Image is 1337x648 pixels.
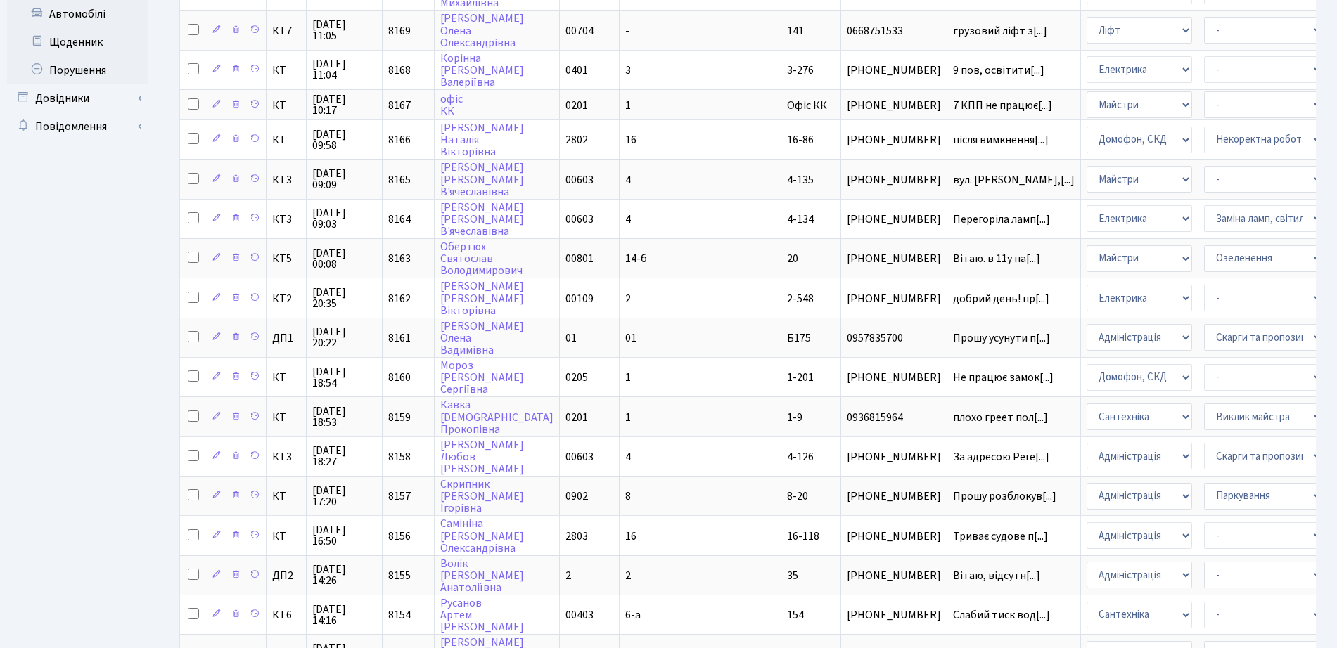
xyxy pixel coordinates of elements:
span: 2 [625,568,631,583]
span: 14-б [625,251,647,266]
span: [PHONE_NUMBER] [847,174,941,186]
a: Корінна[PERSON_NAME]Валеріївна [440,51,524,90]
span: 8158 [388,449,411,465]
span: 00603 [565,172,594,188]
span: 16 [625,529,636,544]
span: [PHONE_NUMBER] [847,451,941,462]
span: [DATE] 09:58 [312,129,376,151]
span: 8164 [388,212,411,227]
span: КТ3 [272,174,300,186]
span: після вимкнення[...] [953,132,1049,148]
span: грузовий ліфт з[...] [953,23,1047,39]
a: Довідники [7,84,148,112]
span: 1 [625,98,631,113]
span: 4-126 [787,449,814,465]
span: Офіс КК [787,98,827,113]
a: [PERSON_NAME]Любов[PERSON_NAME] [440,437,524,477]
span: Прошу усунути п[...] [953,330,1050,346]
span: 2 [625,291,631,306]
span: 8167 [388,98,411,113]
a: [PERSON_NAME][PERSON_NAME]В'ячеславівна [440,160,524,200]
span: КТ2 [272,293,300,304]
span: 4-134 [787,212,814,227]
span: [DATE] 00:08 [312,247,376,270]
span: [PHONE_NUMBER] [847,372,941,383]
span: Перегоріла ламп[...] [953,212,1050,227]
span: 8169 [388,23,411,39]
span: 0401 [565,63,588,78]
span: 8-20 [787,488,808,504]
span: [DATE] 17:20 [312,485,376,507]
span: плохо греет пол[...] [953,410,1048,425]
span: 8168 [388,63,411,78]
span: 4 [625,212,631,227]
a: [PERSON_NAME][PERSON_NAME]В'ячеславівна [440,200,524,239]
span: 8166 [388,132,411,148]
span: [DATE] 10:17 [312,93,376,116]
span: 4 [625,172,631,188]
span: 16-118 [787,529,819,544]
span: КТ3 [272,451,300,462]
a: Самініна[PERSON_NAME]Олександрівна [440,517,524,556]
span: 0668751533 [847,25,941,37]
a: ОбертюхСвятославВолодимирович [440,239,523,278]
span: 8156 [388,529,411,544]
span: Вітаю, відсутн[...] [953,568,1040,583]
a: [PERSON_NAME]ОленаОлександрівна [440,11,524,51]
span: [DATE] 14:26 [312,564,376,586]
span: Прошу розблокув[...] [953,488,1056,504]
span: 00801 [565,251,594,266]
a: Волік[PERSON_NAME]Анатоліївна [440,556,524,595]
span: 8159 [388,410,411,425]
span: 2803 [565,529,588,544]
span: Триває судове п[...] [953,529,1048,544]
span: [PHONE_NUMBER] [847,65,941,76]
span: 00603 [565,449,594,465]
span: 2 [565,568,571,583]
span: 6-а [625,607,641,623]
span: [DATE] 18:27 [312,445,376,467]
a: [PERSON_NAME]ОленаВадимівна [440,318,524,358]
span: [PHONE_NUMBER] [847,570,941,581]
span: 16-86 [787,132,814,148]
span: 1 [625,410,631,425]
span: 0205 [565,370,588,385]
span: Б175 [787,330,811,346]
span: [PHONE_NUMBER] [847,214,941,225]
span: [DATE] 20:22 [312,326,376,349]
span: 8165 [388,172,411,188]
span: КТ [272,372,300,383]
span: [PHONE_NUMBER] [847,491,941,502]
span: 2802 [565,132,588,148]
span: 9 пов, освітити[...] [953,63,1044,78]
span: ДП2 [272,570,300,581]
span: 0902 [565,488,588,504]
span: [DATE] 11:04 [312,58,376,81]
span: КТ7 [272,25,300,37]
span: Не працює замок[...] [953,370,1054,385]
span: 8 [625,488,631,504]
span: КТ [272,531,300,542]
span: КТ [272,134,300,145]
span: Вітаю. в 11у па[...] [953,251,1040,266]
span: - [625,23,629,39]
a: РусановАртем[PERSON_NAME] [440,595,524,635]
span: [DATE] 14:16 [312,604,376,626]
span: 8155 [388,568,411,583]
span: За адресою Реге[...] [953,449,1049,465]
a: [PERSON_NAME][PERSON_NAME]Вікторівна [440,279,524,318]
span: 8162 [388,291,411,306]
span: КТ [272,491,300,502]
span: 00109 [565,291,594,306]
span: 20 [787,251,798,266]
span: 8154 [388,607,411,623]
span: 2-548 [787,291,814,306]
span: ДП1 [272,332,300,344]
span: 00603 [565,212,594,227]
span: 16 [625,132,636,148]
span: [PHONE_NUMBER] [847,531,941,542]
span: 4 [625,449,631,465]
span: [DATE] 18:54 [312,366,376,389]
span: 01 [625,330,636,346]
a: Кавка[DEMOGRAPHIC_DATA]Прокопівна [440,398,554,437]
